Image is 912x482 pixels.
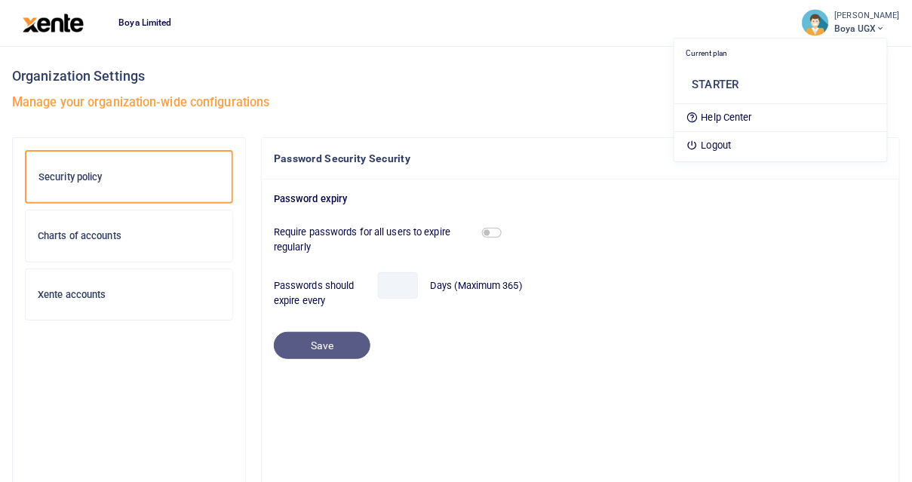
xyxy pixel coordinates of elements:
[802,9,900,36] a: profile-user [PERSON_NAME] Boya UGX
[674,107,887,128] a: Help Center
[274,278,366,308] label: Passwords should expire every
[274,150,887,167] h4: Password Security Security
[430,278,523,293] label: Days (Maximum 365)
[25,210,233,262] a: Charts of accounts
[38,171,220,183] h6: Security policy
[12,65,900,87] h3: Organization Settings
[268,225,476,254] label: Require passwords for all users to expire regularly
[38,230,220,242] h6: Charts of accounts
[23,14,84,32] img: logo-large
[38,289,220,301] h6: Xente accounts
[835,10,900,23] small: [PERSON_NAME]
[112,16,177,29] span: Boya Limited
[12,95,900,110] h5: Manage your organization-wide configurations
[802,9,829,36] img: profile-user
[23,17,84,28] a: logo-large logo-large
[835,22,900,35] span: Boya UGX
[25,150,233,204] a: Security policy
[25,269,233,321] a: Xente accounts
[692,78,875,91] h6: STARTER
[674,135,887,156] a: Logout
[274,192,887,207] p: Password expiry
[686,48,875,60] p: Current plan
